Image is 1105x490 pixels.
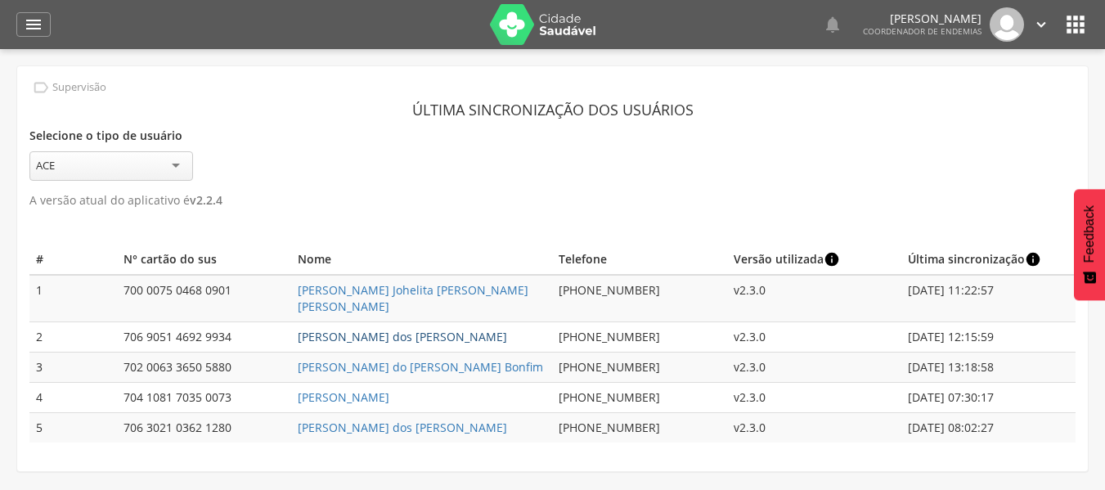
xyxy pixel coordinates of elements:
[298,389,389,405] a: [PERSON_NAME]
[727,322,901,353] td: v2.3.0
[117,353,291,383] td: 702 0063 3650 5880
[823,15,842,34] i: 
[29,275,117,322] td: 1
[824,251,840,267] i: info
[32,79,50,97] i: 
[727,413,901,443] td: v2.3.0
[552,322,726,353] td: [PHONE_NUMBER]
[901,383,1076,413] td: [DATE] 07:30:17
[734,251,895,267] div: Versão utilizada
[727,353,901,383] td: v2.3.0
[908,251,1069,267] div: Última sincronização
[196,192,222,208] span: 2.2.4
[29,383,117,413] td: 4
[901,413,1076,443] td: [DATE] 08:02:27
[1032,16,1050,34] i: 
[36,158,55,173] div: ACE
[29,245,117,275] th: #
[1025,251,1041,267] i: info
[29,95,1076,124] header: Última sincronização dos usuários
[901,353,1076,383] td: [DATE] 13:18:58
[29,322,117,353] td: 2
[29,189,1076,212] p: A versão atual do aplicativo é
[552,245,726,275] th: Telefone
[727,275,901,322] td: v2.3.0
[117,275,291,322] td: 700 0075 0468 0901
[1082,205,1097,263] span: Feedback
[190,192,222,208] strong: v
[117,245,291,275] th: N° cartão do sus
[29,413,117,443] td: 5
[552,383,726,413] td: [PHONE_NUMBER]
[52,81,106,94] p: Supervisão
[863,25,981,37] span: Coordenador de Endemias
[1062,11,1089,38] i: 
[552,275,726,322] td: [PHONE_NUMBER]
[901,245,1076,275] th: Informação da data em que o ACS ou ACE realizou a sincronização pela última vez.
[291,245,553,275] th: Nome
[727,383,901,413] td: v2.3.0
[298,329,507,344] a: [PERSON_NAME] dos [PERSON_NAME]
[298,282,528,314] a: [PERSON_NAME] Johelita [PERSON_NAME] [PERSON_NAME]
[901,322,1076,353] td: [DATE] 12:15:59
[298,359,543,375] a: [PERSON_NAME] do [PERSON_NAME] Bonfim
[117,322,291,353] td: 706 9051 4692 9934
[863,13,981,25] p: [PERSON_NAME]
[552,353,726,383] td: [PHONE_NUMBER]
[552,413,726,443] td: [PHONE_NUMBER]
[1074,189,1105,300] button: Feedback - Mostrar pesquisa
[16,12,51,37] a: 
[1032,7,1050,42] a: 
[24,15,43,34] i: 
[298,420,507,435] a: [PERSON_NAME] dos [PERSON_NAME]
[117,383,291,413] td: 704 1081 7035 0073
[29,353,117,383] td: 3
[823,7,842,42] a: 
[29,124,182,147] label: Selecione o tipo de usuário
[117,413,291,443] td: 706 3021 0362 1280
[901,275,1076,322] td: [DATE] 11:22:57
[727,245,901,275] th: Informação da versão do aplicativo em que o ACS ou ACE realizou a sincronização pela última vez.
